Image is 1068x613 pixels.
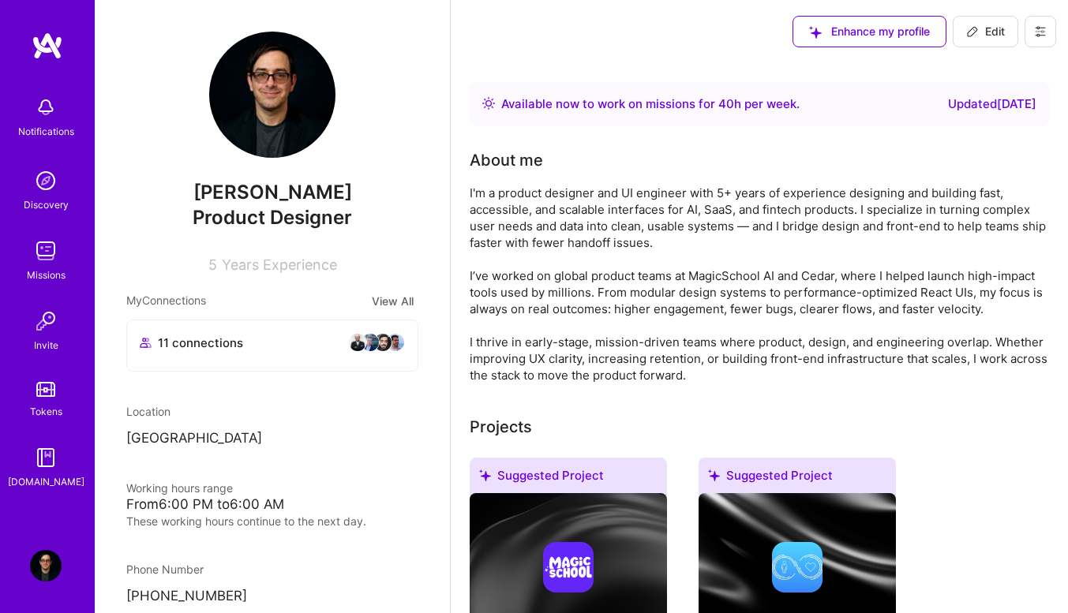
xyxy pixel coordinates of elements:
[27,267,66,283] div: Missions
[30,442,62,473] img: guide book
[8,473,84,490] div: [DOMAIN_NAME]
[24,196,69,213] div: Discovery
[699,458,896,499] div: Suggested Project
[126,496,418,513] div: From 6:00 PM to 6:00 AM
[126,481,233,495] span: Working hours range
[34,337,58,353] div: Invite
[126,320,418,372] button: 11 connectionsavataravataravataravatar
[126,292,206,310] span: My Connections
[543,542,594,592] img: Company logo
[30,165,62,196] img: discovery
[809,24,930,39] span: Enhance my profile
[36,382,55,397] img: tokens
[361,333,380,352] img: avatar
[708,469,720,481] i: icon SuggestedTeams
[209,32,335,158] img: User Avatar
[30,550,62,581] img: User Avatar
[953,16,1018,47] button: Edit
[470,148,543,172] div: About me
[793,16,946,47] button: Enhance my profile
[479,469,491,481] i: icon SuggestedTeams
[193,206,352,229] span: Product Designer
[30,305,62,337] img: Invite
[386,333,405,352] img: avatar
[470,415,532,439] div: Projects
[158,335,243,351] span: 11 connections
[18,123,74,140] div: Notifications
[470,458,667,499] div: Suggested Project
[126,403,418,420] div: Location
[966,24,1005,39] span: Edit
[470,185,1049,383] div: I'm a product designer and UI engineer with 5+ years of experience designing and building fast, a...
[373,333,392,352] img: avatar
[208,256,217,273] span: 5
[367,292,418,310] button: View All
[32,32,63,60] img: logo
[30,235,62,267] img: teamwork
[26,550,66,581] a: User Avatar
[126,513,418,529] div: These working hours continue to the next day.
[482,97,495,110] img: Availability
[30,403,62,420] div: Tokens
[126,563,204,576] span: Phone Number
[348,333,367,352] img: avatar
[718,96,734,111] span: 40
[948,95,1036,114] div: Updated [DATE]
[809,26,822,39] i: icon SuggestedTeams
[30,92,62,123] img: bell
[126,587,418,606] p: [PHONE_NUMBER]
[126,429,418,448] p: [GEOGRAPHIC_DATA]
[501,95,800,114] div: Available now to work on missions for h per week .
[772,542,823,592] img: Company logo
[140,337,152,349] i: icon Collaborator
[222,256,337,273] span: Years Experience
[126,181,418,204] span: [PERSON_NAME]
